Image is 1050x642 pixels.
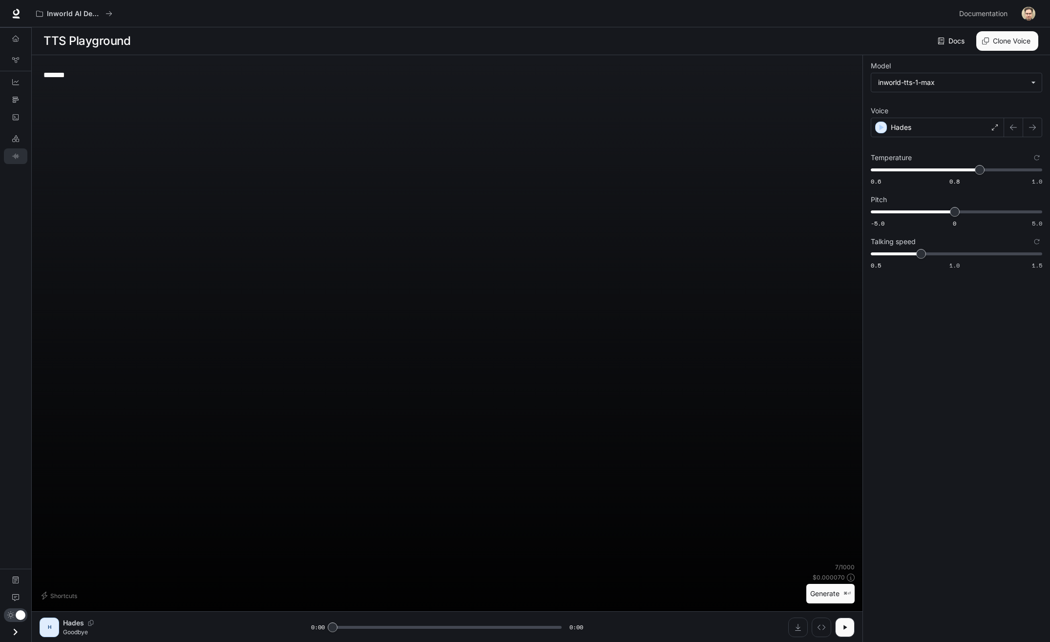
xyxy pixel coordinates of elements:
div: inworld-tts-1-max [878,78,1026,87]
a: Documentation [4,572,27,588]
span: 1.0 [1032,177,1042,186]
a: Feedback [4,590,27,605]
img: User avatar [1022,7,1035,21]
p: Hades [891,123,911,132]
p: Model [871,62,891,69]
p: Talking speed [871,238,916,245]
button: Open drawer [4,622,26,642]
button: Reset to default [1031,236,1042,247]
a: Traces [4,92,27,107]
span: 0 [953,219,956,228]
span: 0.8 [949,177,960,186]
button: Reset to default [1031,152,1042,163]
button: Download audio [788,618,808,637]
span: 1.0 [949,261,960,269]
a: Documentation [955,4,1015,23]
span: 5.0 [1032,219,1042,228]
a: Logs [4,109,27,125]
span: Documentation [959,8,1008,20]
span: 0.6 [871,177,881,186]
button: Copy Voice ID [84,620,98,626]
p: Pitch [871,196,887,203]
p: Goodbye [63,628,288,636]
span: 0:00 [569,622,583,632]
button: Shortcuts [40,588,81,603]
div: H [42,620,57,635]
button: All workspaces [32,4,117,23]
span: 1.5 [1032,261,1042,269]
span: 0:00 [311,622,325,632]
a: Dashboards [4,74,27,90]
a: TTS Playground [4,148,27,164]
p: Temperature [871,154,912,161]
div: inworld-tts-1-max [871,73,1042,92]
button: User avatar [1019,4,1038,23]
span: Dark mode toggle [16,609,25,620]
p: ⌘⏎ [843,591,851,597]
button: Clone Voice [976,31,1038,51]
p: $ 0.000070 [813,573,845,581]
button: Inspect [812,618,831,637]
a: LLM Playground [4,131,27,146]
p: 7 / 1000 [835,563,855,571]
p: Hades [63,618,84,628]
a: Docs [936,31,968,51]
a: Graph Registry [4,52,27,68]
a: Overview [4,31,27,46]
h1: TTS Playground [43,31,130,51]
span: 0.5 [871,261,881,269]
button: Generate⌘⏎ [806,584,855,604]
p: Inworld AI Demos [47,10,102,18]
span: -5.0 [871,219,884,228]
p: Voice [871,107,888,114]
